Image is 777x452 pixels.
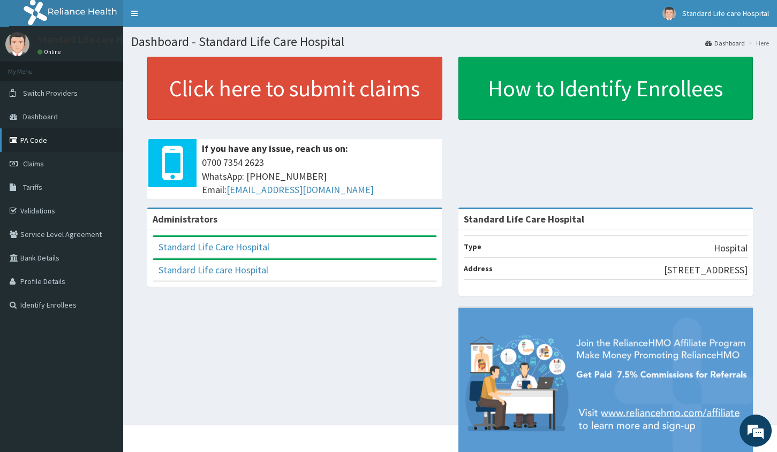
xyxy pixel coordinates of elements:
[23,88,78,98] span: Switch Providers
[147,57,442,120] a: Click here to submit claims
[37,48,63,56] a: Online
[705,39,745,48] a: Dashboard
[682,9,769,18] span: Standard Life care Hospital
[159,264,268,276] a: Standard Life care Hospital
[464,213,584,225] strong: Standard Life Care Hospital
[202,156,437,197] span: 0700 7354 2623 WhatsApp: [PHONE_NUMBER] Email:
[202,142,348,155] b: If you have any issue, reach us on:
[23,112,58,121] span: Dashboard
[458,57,753,120] a: How to Identify Enrollees
[664,263,748,277] p: [STREET_ADDRESS]
[746,39,769,48] li: Here
[464,242,481,251] b: Type
[662,7,676,20] img: User Image
[714,241,748,255] p: Hospital
[227,183,374,196] a: [EMAIL_ADDRESS][DOMAIN_NAME]
[159,241,269,253] a: Standard Life Care Hospital
[37,35,152,44] p: Standard Life care Hospital
[153,213,217,225] b: Administrators
[131,35,769,49] h1: Dashboard - Standard Life Care Hospital
[5,32,29,56] img: User Image
[464,264,493,273] b: Address
[23,159,44,168] span: Claims
[23,182,42,192] span: Tariffs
